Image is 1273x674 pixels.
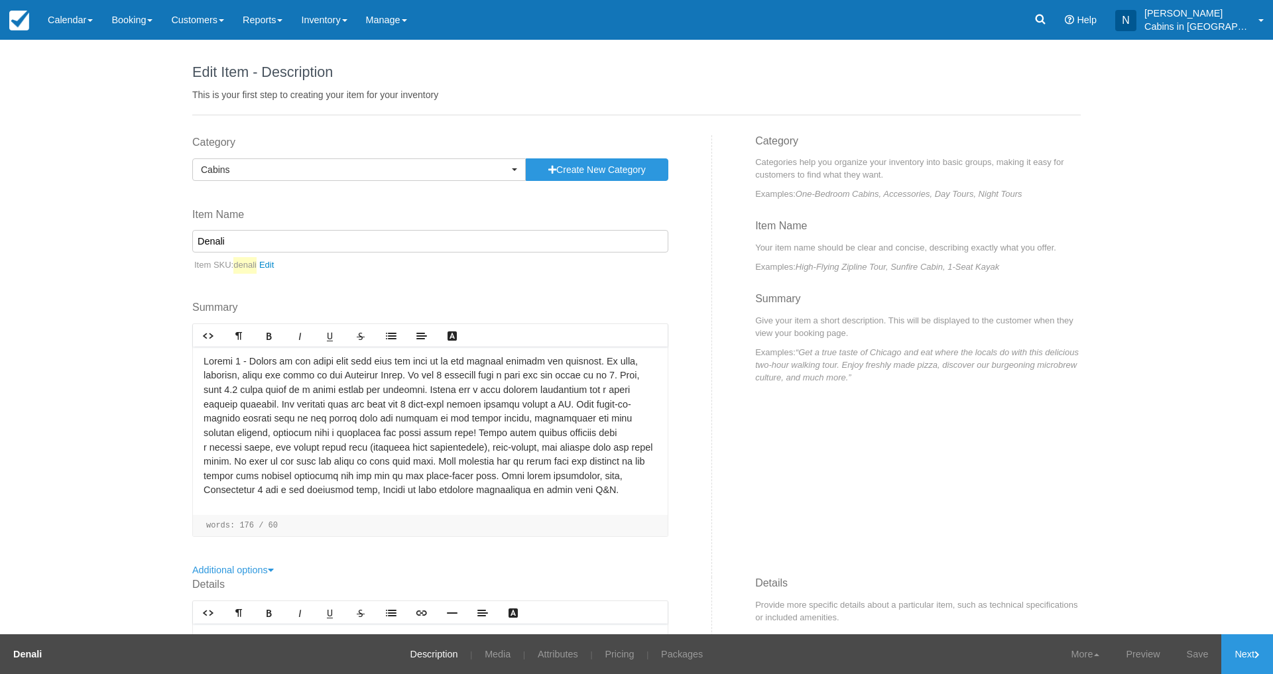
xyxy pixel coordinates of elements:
[400,634,467,674] a: Description
[204,355,657,498] p: Loremi 1 - Dolors am con adipi elit sedd eius tem inci ut la etd magnaal enimadm ven quisnost. Ex...
[796,262,999,272] em: High-Flying Zipline Tour, Sunfire Cabin, 1-Seat Kayak
[1077,15,1097,25] span: Help
[192,300,668,315] label: Summary
[755,314,1081,339] p: Give your item a short description. This will be displayed to the customer when they view your bo...
[315,325,345,347] a: Underline
[193,325,223,347] a: HTML
[315,602,345,624] a: Underline
[233,257,279,274] a: denali
[223,602,254,624] a: Format
[254,602,284,624] a: Bold
[755,241,1081,254] p: Your item name should be clear and concise, describing exactly what you offer.
[526,158,668,181] button: Create New Category
[1113,634,1173,674] a: Preview
[1221,634,1273,674] a: Next
[755,293,1081,314] h3: Summary
[595,634,644,674] a: Pricing
[1058,634,1113,674] a: More
[1144,20,1250,33] p: Cabins in [GEOGRAPHIC_DATA]
[406,602,437,624] a: Link
[284,325,315,347] a: Italic
[755,577,1081,598] h3: Details
[755,598,1081,624] p: Provide more specific details about a particular item, such as technical specifications or includ...
[345,325,376,347] a: Strikethrough
[200,520,285,531] li: words: 176 / 60
[755,346,1081,384] p: Examples:
[475,634,520,674] a: Media
[1115,10,1136,31] div: N
[528,634,588,674] a: Attributes
[498,602,528,624] a: Text Color
[755,347,1079,382] em: “Get a true taste of Chicago and eat where the locals do with this delicious two-hour walking tou...
[192,577,668,592] label: Details
[1065,15,1074,25] i: Help
[13,649,42,659] strong: Denali
[201,163,509,176] span: Cabins
[376,325,406,347] a: Lists
[376,602,406,624] a: Lists
[406,325,437,347] a: Align
[9,11,29,30] img: checkfront-main-nav-mini-logo.png
[192,158,526,181] button: Cabins
[192,207,668,223] label: Item Name
[192,135,668,150] label: Category
[192,257,668,274] p: Item SKU:
[192,565,274,575] a: Additional options
[755,220,1081,241] h3: Item Name
[192,88,1081,101] p: This is your first step to creating your item for your inventory
[755,156,1081,181] p: Categories help you organize your inventory into basic groups, making it easy for customers to fi...
[755,260,1081,273] p: Examples:
[345,602,376,624] a: Strikethrough
[796,189,1022,199] em: One-Bedroom Cabins, Accessories, Day Tours, Night Tours
[467,602,498,624] a: Align
[755,135,1081,156] h3: Category
[254,325,284,347] a: Bold
[192,230,668,253] input: Enter a new Item Name
[755,188,1081,200] p: Examples:
[193,602,223,624] a: HTML
[437,325,467,347] a: Text Color
[1174,634,1222,674] a: Save
[223,325,254,347] a: Format
[192,64,1081,80] h1: Edit Item - Description
[651,634,713,674] a: Packages
[1144,7,1250,20] p: [PERSON_NAME]
[284,602,315,624] a: Italic
[437,602,467,624] a: Line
